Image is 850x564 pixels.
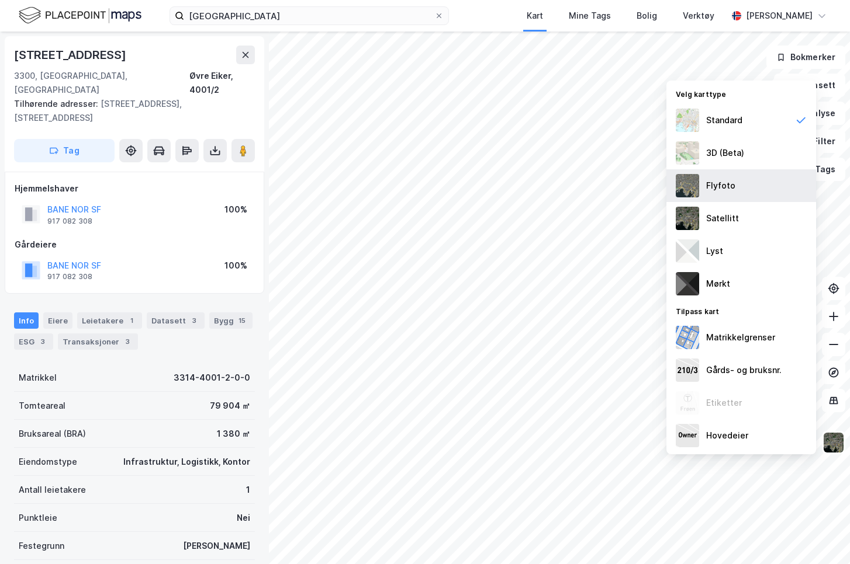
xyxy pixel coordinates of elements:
div: Datasett [147,312,205,329]
img: 9k= [676,207,699,230]
img: cadastreKeys.547ab17ec502f5a4ef2b.jpeg [676,358,699,382]
div: 3314-4001-2-0-0 [174,371,250,385]
div: Mine Tags [569,9,611,23]
div: Standard [706,113,742,127]
img: majorOwner.b5e170eddb5c04bfeeff.jpeg [676,424,699,447]
div: Bygg [209,312,253,329]
div: Velg karttype [666,83,816,104]
img: luj3wr1y2y3+OchiMxRmMxRlscgabnMEmZ7DJGWxyBpucwSZnsMkZbHIGm5zBJmewyRlscgabnMEmZ7DJGWxyBpucwSZnsMkZ... [676,239,699,263]
div: 3 [122,336,133,347]
img: cadastreBorders.cfe08de4b5ddd52a10de.jpeg [676,326,699,349]
img: 9k= [823,431,845,454]
div: Infrastruktur, Logistikk, Kontor [123,455,250,469]
img: Z [676,109,699,132]
iframe: Chat Widget [792,508,850,564]
div: Gårds- og bruksnr. [706,363,782,377]
button: Bokmerker [766,46,845,69]
div: 3300, [GEOGRAPHIC_DATA], [GEOGRAPHIC_DATA] [14,69,189,97]
div: Mørkt [706,277,730,291]
div: [STREET_ADDRESS], [STREET_ADDRESS] [14,97,246,125]
img: nCdM7BzjoCAAAAAElFTkSuQmCC [676,272,699,295]
div: Bruksareal (BRA) [19,427,86,441]
div: 3 [188,315,200,326]
div: Verktøy [683,9,714,23]
div: Punktleie [19,511,57,525]
div: Info [14,312,39,329]
button: Tag [14,139,115,162]
div: 1 [126,315,137,326]
input: Søk på adresse, matrikkel, gårdeiere, leietakere eller personer [184,7,434,25]
button: Filter [789,130,845,153]
div: Festegrunn [19,539,64,553]
div: 917 082 308 [47,272,92,281]
div: Tilpass kart [666,300,816,321]
div: 15 [236,315,248,326]
div: Transaksjoner [58,333,138,350]
div: 3 [37,336,49,347]
span: Tilhørende adresser: [14,99,101,109]
button: Datasett [774,74,845,97]
img: Z [676,391,699,415]
div: Gårdeiere [15,238,254,252]
div: Etiketter [706,396,742,410]
img: Z [676,141,699,165]
div: Tomteareal [19,399,65,413]
div: Matrikkel [19,371,57,385]
div: 1 380 ㎡ [217,427,250,441]
div: Eiendomstype [19,455,77,469]
div: Nei [237,511,250,525]
div: Eiere [43,312,72,329]
div: [PERSON_NAME] [746,9,813,23]
div: Bolig [637,9,657,23]
img: logo.f888ab2527a4732fd821a326f86c7f29.svg [19,5,141,26]
div: 1 [246,483,250,497]
div: Lyst [706,244,723,258]
div: 917 082 308 [47,217,92,226]
div: Satellitt [706,211,739,225]
div: 100% [224,259,247,273]
div: Antall leietakere [19,483,86,497]
div: Leietakere [77,312,142,329]
div: [PERSON_NAME] [183,539,250,553]
div: Matrikkelgrenser [706,330,775,344]
button: Tags [791,158,845,181]
div: 3D (Beta) [706,146,744,160]
div: Hovedeier [706,429,748,443]
div: 79 904 ㎡ [210,399,250,413]
div: Kontrollprogram for chat [792,508,850,564]
div: ESG [14,333,53,350]
div: Øvre Eiker, 4001/2 [189,69,255,97]
div: [STREET_ADDRESS] [14,46,129,64]
img: Z [676,174,699,197]
div: Hjemmelshaver [15,182,254,196]
div: Kart [527,9,543,23]
div: 100% [224,203,247,217]
div: Flyfoto [706,179,735,193]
